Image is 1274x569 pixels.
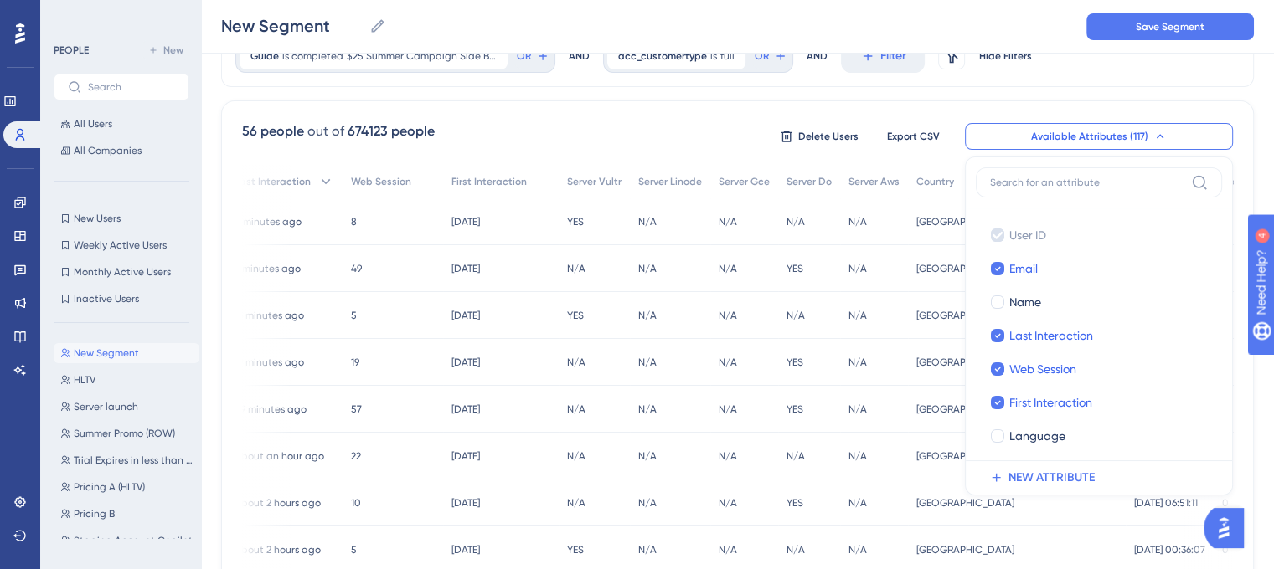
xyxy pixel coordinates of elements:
[54,370,199,390] button: HLTV
[163,44,183,57] span: New
[88,81,175,93] input: Search
[887,130,940,143] span: Export CSV
[351,262,362,275] span: 49
[719,356,737,369] span: N/A
[787,449,805,463] span: N/A
[567,402,585,416] span: N/A
[638,402,657,416] span: N/A
[976,461,1232,495] button: NEW ATTRIBUTE
[848,543,867,556] span: N/A
[351,496,361,510] span: 10
[235,263,301,274] time: 6 minutes ago
[719,449,737,463] span: N/A
[54,397,199,417] button: Server launch
[1009,225,1046,245] span: User ID
[451,356,480,368] time: [DATE]
[351,309,357,322] span: 5
[1134,496,1198,510] span: [DATE] 06:51:11
[451,310,480,321] time: [DATE]
[307,121,344,141] div: out of
[74,480,145,494] span: Pricing A (HLTV)
[116,8,121,22] div: 4
[567,262,585,275] span: N/A
[719,309,737,322] span: N/A
[848,496,867,510] span: N/A
[719,215,737,228] span: N/A
[514,43,551,69] button: OR
[638,262,657,275] span: N/A
[74,265,171,279] span: Monthly Active Users
[916,215,1014,228] span: [GEOGRAPHIC_DATA]
[351,449,361,463] span: 22
[871,123,955,150] button: Export CSV
[54,44,89,57] div: PEOPLE
[567,175,622,188] span: Server Vultr
[1009,292,1041,312] span: Name
[235,175,311,188] span: Last Interaction
[916,309,1014,322] span: [GEOGRAPHIC_DATA]
[235,216,302,228] time: 4 minutes ago
[54,235,189,255] button: Weekly Active Users
[74,292,139,305] span: Inactive Users
[235,403,307,415] time: 59 minutes ago
[451,403,480,415] time: [DATE]
[638,496,657,510] span: N/A
[638,215,657,228] span: N/A
[787,215,805,228] span: N/A
[848,402,867,416] span: N/A
[1009,359,1076,379] span: Web Session
[1009,259,1038,279] span: Email
[848,175,900,188] span: Server Aws
[755,49,769,63] span: OR
[719,543,737,556] span: N/A
[74,427,175,440] span: Summer Promo (ROW)
[1134,543,1205,556] span: [DATE] 00:36:07
[74,238,167,252] span: Weekly Active Users
[74,507,115,520] span: Pricing B
[567,449,585,463] span: N/A
[242,121,304,141] div: 56 people
[777,123,861,150] button: Delete Users
[54,343,199,363] button: New Segment
[787,543,805,556] span: N/A
[54,289,189,309] button: Inactive Users
[916,449,1014,463] span: [GEOGRAPHIC_DATA]
[54,477,199,497] button: Pricing A (HLTV)
[979,49,1032,63] span: Hide Filters
[54,423,199,443] button: Summer Promo (ROW)
[54,141,189,161] button: All Companies
[880,46,906,66] span: Filter
[74,400,138,413] span: Server launch
[841,39,925,73] button: Filter
[451,175,527,188] span: First Interaction
[638,449,657,463] span: N/A
[1086,13,1254,40] button: Save Segment
[916,262,1117,275] span: [GEOGRAPHIC_DATA], [GEOGRAPHIC_DATA]
[567,309,584,322] span: YES
[74,534,193,547] span: Staging Account Copilot
[618,49,707,63] span: acc_customertype
[54,450,199,470] button: Trial Expires in less than 48hrs
[451,450,480,462] time: [DATE]
[978,43,1032,69] button: Hide Filters
[916,356,1014,369] span: [GEOGRAPHIC_DATA]
[235,450,324,462] time: about an hour ago
[567,356,585,369] span: N/A
[848,215,867,228] span: N/A
[74,212,121,225] span: New Users
[74,346,139,360] span: New Segment
[719,496,737,510] span: N/A
[347,49,497,63] span: $25 Summer Campaign Side Banner (ROW)
[848,356,867,369] span: N/A
[1009,392,1092,413] span: First Interaction
[567,543,584,556] span: YES
[719,262,737,275] span: N/A
[1136,20,1204,33] span: Save Segment
[916,543,1014,556] span: [GEOGRAPHIC_DATA]
[916,402,1014,416] span: [GEOGRAPHIC_DATA]
[282,49,343,63] span: is completed
[451,263,480,274] time: [DATE]
[351,356,359,369] span: 19
[54,504,199,524] button: Pricing B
